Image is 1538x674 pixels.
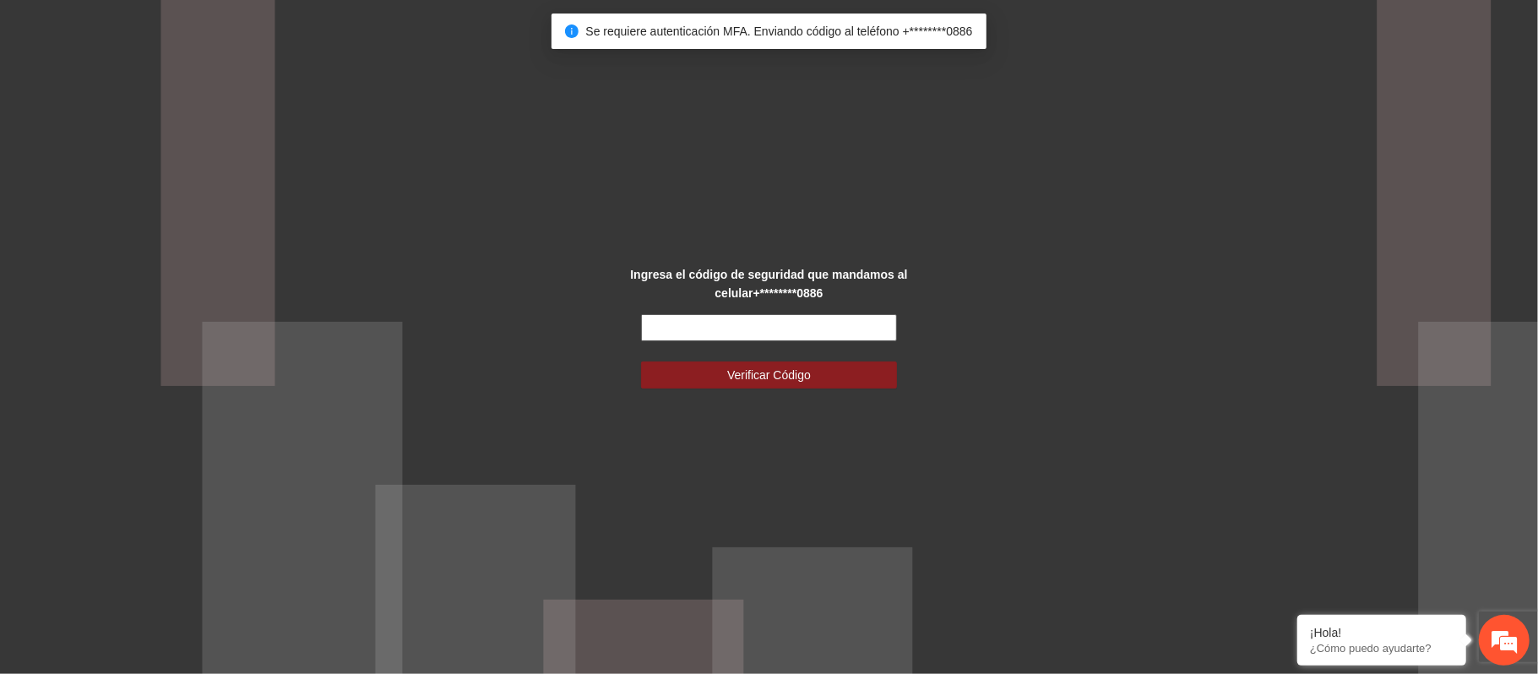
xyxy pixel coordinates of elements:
[1310,642,1454,655] p: ¿Cómo puedo ayudarte?
[1310,626,1454,639] div: ¡Hola!
[585,24,972,38] span: Se requiere autenticación MFA. Enviando código al teléfono +********0886
[98,226,233,396] span: Estamos en línea.
[565,24,579,38] span: info-circle
[630,268,907,300] strong: Ingresa el código de seguridad que mandamos al celular +********0886
[8,461,322,520] textarea: Escriba su mensaje y pulse “Intro”
[88,86,284,108] div: Chatee con nosotros ahora
[277,8,318,49] div: Minimizar ventana de chat en vivo
[727,366,811,384] span: Verificar Código
[641,361,898,389] button: Verificar Código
